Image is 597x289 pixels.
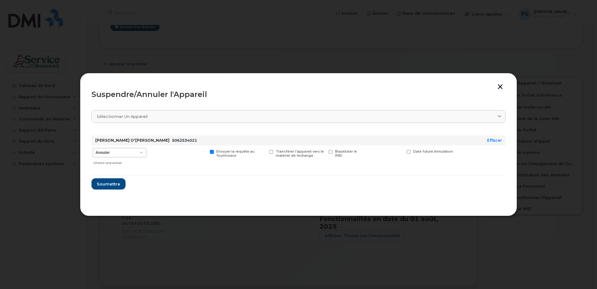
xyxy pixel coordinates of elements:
[216,150,254,158] span: Envoyer la requête au fournisseur
[91,178,126,190] button: Soumettre
[97,114,148,119] span: Sélectionner un appareil
[97,181,120,187] span: Soumettre
[321,150,324,153] input: Blacklister le IMEI
[202,150,205,153] input: Envoyer la requête au fournisseur
[399,150,402,153] input: Date future Annulation
[91,110,506,123] a: Sélectionner un appareil
[172,138,197,143] span: 5062534021
[276,150,324,158] span: Transférer l'appareil vers le matériel de rechange
[93,158,146,165] div: Choisir une action
[262,150,265,153] input: Transférer l'appareil vers le matériel de rechange
[335,150,357,158] span: Blacklister le IMEI
[487,138,502,143] a: Effacer
[413,150,453,154] span: Date future Annulation
[91,91,506,98] div: Suspendre/Annuler l'Appareil
[95,138,170,143] strong: [PERSON_NAME] O'[PERSON_NAME]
